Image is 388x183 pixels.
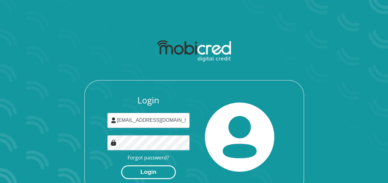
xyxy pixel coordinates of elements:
[157,40,231,62] img: mobicred logo
[110,117,117,123] img: user-icon image
[107,113,190,128] input: Username
[128,154,169,161] a: Forgot password?
[110,140,117,146] img: Image
[121,165,176,179] button: Login
[107,95,190,106] h3: Login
